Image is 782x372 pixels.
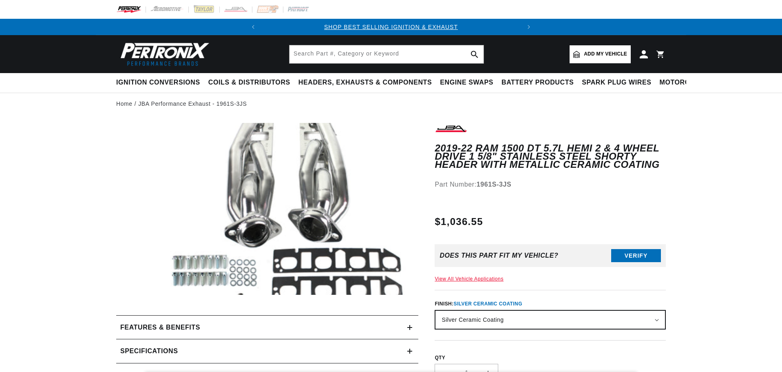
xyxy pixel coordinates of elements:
summary: Engine Swaps [436,73,497,92]
summary: Coils & Distributors [204,73,294,92]
div: Announcement [261,22,521,31]
media-gallery: Gallery Viewer [116,123,418,299]
summary: Ignition Conversions [116,73,204,92]
a: Home [116,99,133,108]
div: Part Number: [435,179,666,190]
h1: 2019-22 Ram 1500 DT 5.7L Hemi 2 & 4 Wheel Drive 1 5/8" Stainless Steel Shorty Header with Metalli... [435,144,666,169]
slideshow-component: Translation missing: en.sections.announcements.announcement_bar [96,19,686,35]
div: 1 of 2 [261,22,521,31]
a: JBA Performance Exhaust - 1961S-3JS [138,99,247,108]
button: Verify [611,249,661,262]
label: Finish: [435,300,666,307]
button: search button [466,45,484,63]
h2: Features & Benefits [120,322,200,333]
span: $1,036.55 [435,214,483,229]
summary: Battery Products [497,73,578,92]
label: QTY [435,354,666,361]
summary: Specifications [116,339,418,363]
span: Ignition Conversions [116,78,200,87]
span: Coils & Distributors [208,78,290,87]
span: Add my vehicle [584,50,627,58]
input: Search Part #, Category or Keyword [289,45,484,63]
span: Motorcycle [660,78,708,87]
summary: Motorcycle [656,73,712,92]
span: Spark Plug Wires [582,78,651,87]
span: Battery Products [501,78,574,87]
a: Add my vehicle [570,45,631,63]
img: Pertronix [116,40,210,68]
div: Does This part fit My vehicle? [440,252,558,259]
a: View All Vehicle Applications [435,276,504,282]
button: Translation missing: en.sections.announcements.previous_announcement [245,19,261,35]
span: Silver Ceramic Coating [454,301,522,307]
span: Engine Swaps [440,78,493,87]
strong: 1961S-3JS [477,181,511,188]
a: SHOP BEST SELLING IGNITION & EXHAUST [324,24,458,30]
summary: Spark Plug Wires [578,73,655,92]
button: Translation missing: en.sections.announcements.next_announcement [521,19,537,35]
summary: Features & Benefits [116,316,418,339]
h2: Specifications [120,346,178,356]
span: Headers, Exhausts & Components [298,78,432,87]
nav: breadcrumbs [116,99,666,108]
summary: Headers, Exhausts & Components [294,73,436,92]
